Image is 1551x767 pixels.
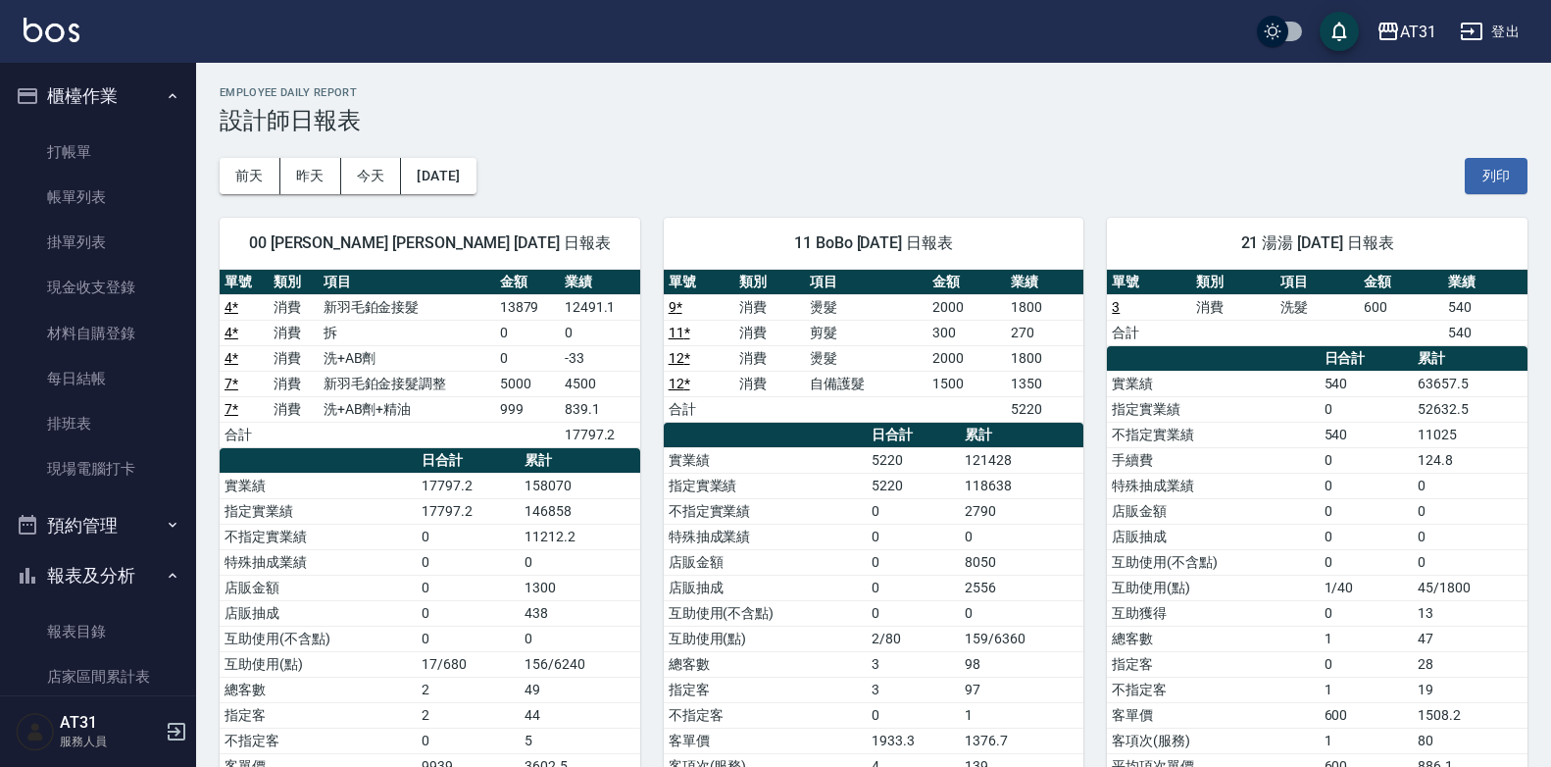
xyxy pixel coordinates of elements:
[1443,320,1527,345] td: 540
[560,422,640,447] td: 17797.2
[1359,294,1443,320] td: 600
[867,473,960,498] td: 5220
[1006,320,1084,345] td: 270
[1413,600,1527,626] td: 13
[520,728,639,753] td: 5
[8,220,188,265] a: 掛單列表
[1413,728,1527,753] td: 80
[867,423,960,448] th: 日合計
[220,728,417,753] td: 不指定客
[220,270,640,448] table: a dense table
[495,320,560,345] td: 0
[960,677,1083,702] td: 97
[1413,473,1527,498] td: 0
[960,651,1083,677] td: 98
[805,294,927,320] td: 燙髮
[1276,270,1360,295] th: 項目
[1413,575,1527,600] td: 45/1800
[1320,702,1413,728] td: 600
[927,371,1006,396] td: 1500
[734,270,805,295] th: 類別
[867,728,960,753] td: 1933.3
[734,345,805,371] td: 消費
[1320,575,1413,600] td: 1/40
[417,498,520,524] td: 17797.2
[560,320,640,345] td: 0
[805,345,927,371] td: 燙髮
[220,473,417,498] td: 實業績
[867,447,960,473] td: 5220
[664,600,867,626] td: 互助使用(不含點)
[417,549,520,575] td: 0
[1320,396,1413,422] td: 0
[1107,320,1191,345] td: 合計
[560,270,640,295] th: 業績
[927,345,1006,371] td: 2000
[1107,677,1319,702] td: 不指定客
[1107,626,1319,651] td: 總客數
[805,320,927,345] td: 剪髮
[520,448,639,474] th: 累計
[1107,270,1191,295] th: 單號
[1107,396,1319,422] td: 指定實業績
[1006,270,1084,295] th: 業績
[1107,600,1319,626] td: 互助獲得
[8,609,188,654] a: 報表目錄
[1443,270,1527,295] th: 業績
[520,549,639,575] td: 0
[960,728,1083,753] td: 1376.7
[960,473,1083,498] td: 118638
[664,270,734,295] th: 單號
[1413,626,1527,651] td: 47
[1413,371,1527,396] td: 63657.5
[687,233,1061,253] span: 11 BoBo [DATE] 日報表
[8,654,188,699] a: 店家區間累計表
[341,158,402,194] button: 今天
[1107,473,1319,498] td: 特殊抽成業績
[1107,728,1319,753] td: 客項次(服務)
[1413,677,1527,702] td: 19
[495,294,560,320] td: 13879
[1006,396,1084,422] td: 5220
[8,446,188,491] a: 現場電腦打卡
[1413,422,1527,447] td: 11025
[520,473,639,498] td: 158070
[960,600,1083,626] td: 0
[520,498,639,524] td: 146858
[8,311,188,356] a: 材料自購登錄
[1320,626,1413,651] td: 1
[269,345,318,371] td: 消費
[220,107,1527,134] h3: 設計師日報表
[1006,345,1084,371] td: 1800
[520,651,639,677] td: 156/6240
[664,626,867,651] td: 互助使用(點)
[867,524,960,549] td: 0
[269,270,318,295] th: 類別
[1107,270,1527,346] table: a dense table
[319,320,495,345] td: 拆
[520,524,639,549] td: 11212.2
[734,320,805,345] td: 消費
[960,423,1083,448] th: 累計
[1359,270,1443,295] th: 金額
[417,677,520,702] td: 2
[805,270,927,295] th: 項目
[960,702,1083,728] td: 1
[520,575,639,600] td: 1300
[560,345,640,371] td: -33
[1320,600,1413,626] td: 0
[1320,498,1413,524] td: 0
[220,524,417,549] td: 不指定實業績
[664,728,867,753] td: 客單價
[8,356,188,401] a: 每日結帳
[8,71,188,122] button: 櫃檯作業
[8,401,188,446] a: 排班表
[1320,728,1413,753] td: 1
[664,270,1084,423] table: a dense table
[1107,549,1319,575] td: 互助使用(不含點)
[220,158,280,194] button: 前天
[927,270,1006,295] th: 金額
[1413,346,1527,372] th: 累計
[220,270,269,295] th: 單號
[1320,371,1413,396] td: 540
